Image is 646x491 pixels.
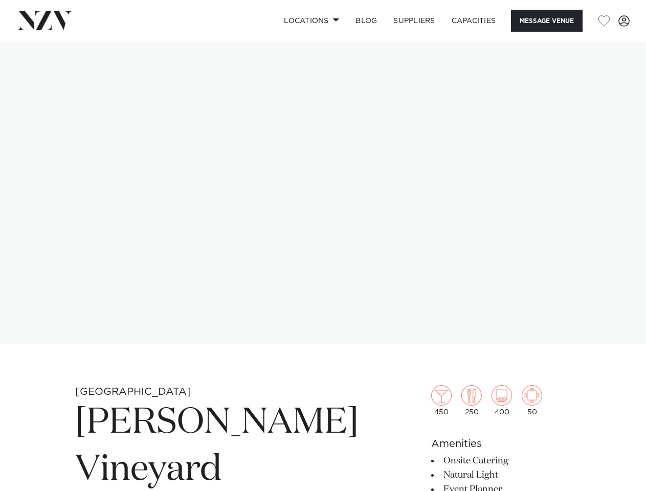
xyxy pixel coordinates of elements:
[431,385,452,406] img: cocktail.png
[492,385,512,406] img: theatre.png
[16,11,72,30] img: nzv-logo.png
[347,10,385,32] a: BLOG
[492,385,512,416] div: 400
[431,436,571,452] h6: Amenities
[75,387,191,397] small: [GEOGRAPHIC_DATA]
[522,385,542,416] div: 50
[431,385,452,416] div: 450
[385,10,443,32] a: SUPPLIERS
[511,10,583,32] button: Message Venue
[461,385,482,406] img: dining.png
[431,468,571,482] li: Natural Light
[443,10,504,32] a: Capacities
[461,385,482,416] div: 250
[431,454,571,468] li: Onsite Catering
[522,385,542,406] img: meeting.png
[276,10,347,32] a: Locations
